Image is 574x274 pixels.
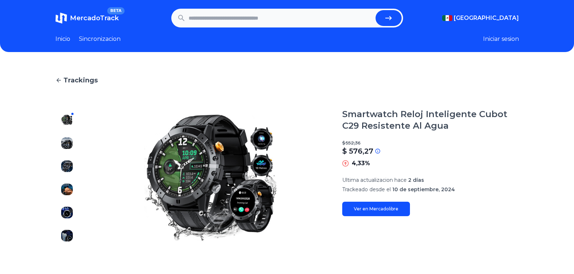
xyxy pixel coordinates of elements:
p: 4,33% [352,159,370,168]
span: Trackeado desde el [342,186,391,193]
img: Smartwatch Reloj Inteligente Cubot C29 Resistente Al Agua [61,137,73,149]
span: 2 días [408,177,424,183]
a: MercadoTrackBETA [55,12,119,24]
img: Smartwatch Reloj Inteligente Cubot C29 Resistente Al Agua [61,114,73,126]
span: BETA [107,7,124,14]
img: Smartwatch Reloj Inteligente Cubot C29 Resistente Al Agua [61,230,73,241]
img: Mexico [442,15,452,21]
p: $ 576,27 [342,146,373,156]
button: [GEOGRAPHIC_DATA] [442,14,519,22]
button: Iniciar sesion [483,35,519,43]
a: Sincronizacion [79,35,121,43]
img: Smartwatch Reloj Inteligente Cubot C29 Resistente Al Agua [61,207,73,218]
h1: Smartwatch Reloj Inteligente Cubot C29 Resistente Al Agua [342,108,519,132]
p: $ 552,36 [342,140,519,146]
a: Inicio [55,35,70,43]
span: MercadoTrack [70,14,119,22]
img: Smartwatch Reloj Inteligente Cubot C29 Resistente Al Agua [61,184,73,195]
a: Ver en Mercadolibre [342,202,410,216]
span: Ultima actualizacion hace [342,177,407,183]
img: Smartwatch Reloj Inteligente Cubot C29 Resistente Al Agua [61,160,73,172]
span: Trackings [63,75,98,85]
a: Trackings [55,75,519,85]
img: MercadoTrack [55,12,67,24]
img: Smartwatch Reloj Inteligente Cubot C29 Resistente Al Agua [93,108,328,247]
span: 10 de septiembre, 2024 [392,186,455,193]
span: [GEOGRAPHIC_DATA] [454,14,519,22]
